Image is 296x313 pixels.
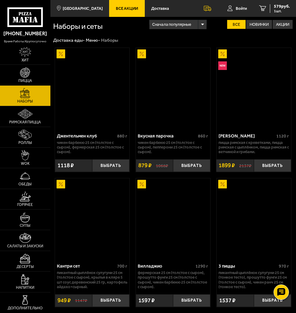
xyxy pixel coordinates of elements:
span: 1537 ₽ [219,298,235,303]
img: Акционный [137,49,146,58]
span: Сначала популярные [152,19,191,30]
button: Выбрать [254,294,291,307]
span: Дополнительно [8,306,43,310]
div: Вкусная парочка [138,133,196,139]
span: 1290 г [195,264,208,269]
label: Акции [273,20,293,29]
span: 1118 ₽ [57,163,74,168]
span: Горячее [17,203,33,207]
p: Чикен Барбекю 25 см (толстое с сыром), Пепперони 25 см (толстое с сыром). [138,140,208,154]
span: Все Акции [116,6,138,10]
span: Роллы [18,141,32,145]
span: 1597 ₽ [138,298,155,303]
a: Акционный3 пиццы [217,178,291,258]
span: 880 г [117,133,127,139]
span: Десерты [17,265,34,269]
button: Выбрать [92,159,129,172]
span: Наборы [17,99,33,103]
div: Джентельмен клуб [57,133,116,139]
a: АкционныйВкусная парочка [136,48,210,127]
s: 1147 ₽ [75,298,87,303]
button: Выбрать [173,294,210,307]
div: [PERSON_NAME] [219,133,275,139]
label: Новинки [246,20,272,29]
span: 1899 ₽ [219,163,235,168]
img: Акционный [218,180,227,188]
s: 1068 ₽ [156,163,168,168]
img: Акционный [57,180,65,188]
s: 2137 ₽ [239,163,251,168]
div: 3 пиццы [219,263,277,269]
a: АкционныйДжентельмен клуб [55,48,129,127]
label: Все [227,20,245,29]
div: Наборы [101,37,118,44]
a: АкционныйКантри сет [55,178,129,258]
img: Акционный [137,180,146,188]
p: Пикантный цыплёнок сулугуни 25 см (толстое с сыром), крылья в кляре 5 шт соус деревенский 25 гр, ... [57,270,127,289]
span: Пицца [18,79,32,83]
span: 579 руб. [274,4,290,9]
p: Чикен Барбекю 25 см (толстое с сыром), Фермерская 25 см (толстое с сыром). [57,140,127,154]
span: 949 ₽ [57,298,71,303]
img: Акционный [57,49,65,58]
span: 1120 г [276,133,289,139]
span: Супы [20,224,30,227]
span: WOK [21,162,30,165]
span: Напитки [16,286,34,289]
h1: Наборы и сеты [53,23,149,30]
a: Меню- [86,37,100,43]
a: АкционныйНовинкаМама Миа [217,48,291,127]
span: Салаты и закуски [7,244,43,248]
a: АкционныйВилладжио [136,178,210,258]
span: Доставка [151,6,169,10]
span: 970 г [279,264,289,269]
span: Войти [236,6,247,10]
span: Обеды [18,182,32,186]
p: Пикантный цыплёнок сулугуни 25 см (тонкое тесто), Прошутто Фунги 25 см (толстое с сыром), Чикен Р... [219,270,289,289]
span: Римская пицца [9,120,41,124]
div: Вилладжио [138,263,194,269]
p: Пицца Римская с креветками, Пицца Римская с цыплёнком, Пицца Римская с ветчиной и грибами. [219,140,289,154]
div: Кантри сет [57,263,116,269]
a: Доставка еды- [53,37,85,43]
p: Фермерская 25 см (толстое с сыром), Прошутто Фунги 25 см (толстое с сыром), Чикен Барбекю 25 см (... [138,270,208,289]
img: Акционный [218,49,227,58]
span: 879 ₽ [138,163,152,168]
button: Выбрать [254,159,291,172]
span: [GEOGRAPHIC_DATA] [63,6,103,10]
span: Хит [22,58,29,62]
button: Выбрать [92,294,129,307]
span: 860 г [198,133,208,139]
span: 700 г [117,264,127,269]
button: Выбрать [173,159,210,172]
span: 1 шт. [274,9,290,13]
img: Новинка [218,61,227,70]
